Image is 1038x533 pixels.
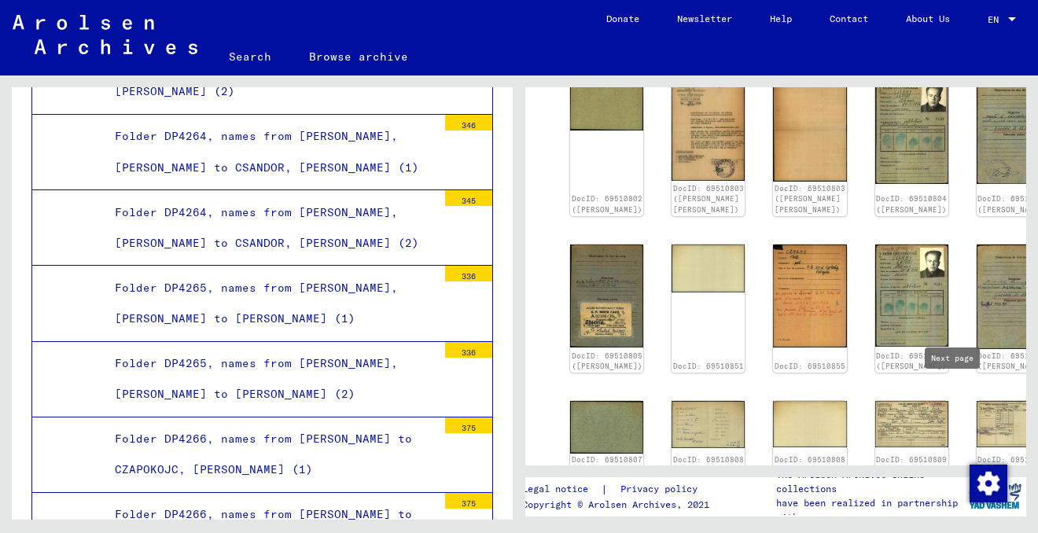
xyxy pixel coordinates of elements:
[875,244,948,347] img: 001.jpg
[570,401,643,453] img: 002.jpg
[522,481,716,498] div: |
[572,194,642,214] a: DocID: 69510802 ([PERSON_NAME])
[445,493,492,509] div: 375
[570,78,643,130] img: 002.jpg
[445,417,492,433] div: 375
[875,401,948,447] img: 001.jpg
[672,244,745,293] img: 002.jpg
[988,13,999,25] mat-select-trigger: EN
[570,244,643,347] img: 002.jpg
[775,455,845,475] a: DocID: 69510808 ([PERSON_NAME])
[445,342,492,358] div: 336
[773,401,846,447] img: 002.jpg
[876,351,947,371] a: DocID: 69510806 ([PERSON_NAME])
[103,348,437,410] div: Folder DP4265, names from [PERSON_NAME], [PERSON_NAME] to [PERSON_NAME] (2)
[773,78,846,181] img: 002.jpg
[103,197,437,259] div: Folder DP4264, names from [PERSON_NAME], [PERSON_NAME] to CSANDOR, [PERSON_NAME] (2)
[773,244,846,348] img: 001.jpg
[103,273,437,334] div: Folder DP4265, names from [PERSON_NAME], [PERSON_NAME] to [PERSON_NAME] (1)
[572,351,642,371] a: DocID: 69510805 ([PERSON_NAME])
[966,476,1025,516] img: yv_logo.png
[522,498,716,512] p: Copyright © Arolsen Archives, 2021
[522,481,601,498] a: Legal notice
[572,455,642,475] a: DocID: 69510807 ([PERSON_NAME])
[103,424,437,485] div: Folder DP4266, names from [PERSON_NAME] to CZAPOKOJC, [PERSON_NAME] (1)
[876,194,947,214] a: DocID: 69510804 ([PERSON_NAME])
[445,190,492,206] div: 345
[673,184,744,214] a: DocID: 69510803 ([PERSON_NAME] [PERSON_NAME])
[672,78,745,180] img: 001.jpg
[673,362,744,370] a: DocID: 69510851
[776,468,963,496] p: The Arolsen Archives online collections
[13,15,197,54] img: Arolsen_neg.svg
[776,496,963,524] p: have been realized in partnership with
[876,455,947,475] a: DocID: 69510809 ([PERSON_NAME])
[608,481,716,498] a: Privacy policy
[775,184,845,214] a: DocID: 69510803 ([PERSON_NAME] [PERSON_NAME])
[673,455,744,475] a: DocID: 69510808 ([PERSON_NAME])
[210,38,290,75] a: Search
[445,115,492,130] div: 346
[672,401,745,447] img: 001.jpg
[103,121,437,182] div: Folder DP4264, names from [PERSON_NAME], [PERSON_NAME] to CSANDOR, [PERSON_NAME] (1)
[875,78,948,183] img: 001.jpg
[970,465,1007,502] img: Zustimmung ändern
[445,266,492,281] div: 336
[775,362,845,370] a: DocID: 69510855
[290,38,427,75] a: Browse archive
